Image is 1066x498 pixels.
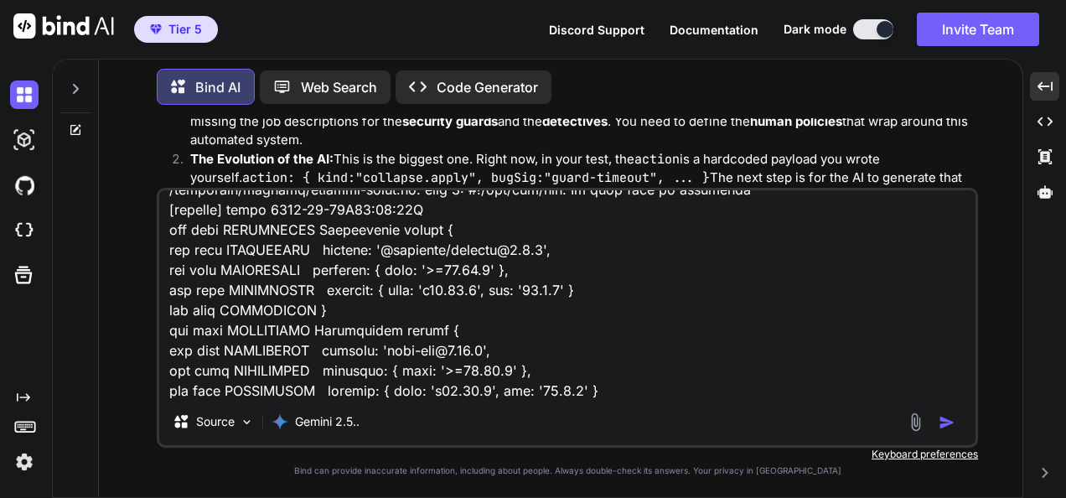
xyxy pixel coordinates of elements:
[168,21,202,38] span: Tier 5
[10,448,39,476] img: settings
[402,113,498,129] strong: security guards
[549,21,644,39] button: Discord Support
[549,23,644,37] span: Discord Support
[13,13,114,39] img: Bind AI
[10,80,39,109] img: darkChat
[906,412,925,432] img: attachment
[196,413,235,430] p: Source
[157,448,978,461] p: Keyboard preferences
[750,113,842,129] strong: human policies
[437,77,538,97] p: Code Generator
[10,171,39,200] img: githubDark
[190,151,334,167] strong: The Evolution of the AI:
[784,21,846,38] span: Dark mode
[177,150,975,245] li: This is the biggest one. Right now, in your test, the is a hardcoded payload you wrote yourself. ...
[634,151,680,168] code: action
[272,413,288,430] img: Gemini 2.5 Pro
[670,23,758,37] span: Documentation
[542,113,608,129] strong: detectives
[159,190,975,398] textarea: lorem ips dolorsi amet >>> # ⚖️ CONSE ADIPISCI — ELIT, SEDDOEI ## Temporinc Utlabor (etdoloremagn...
[240,415,254,429] img: Pick Models
[295,413,360,430] p: Gemini 2.5..
[134,16,218,43] button: premiumTier 5
[242,169,710,186] code: action: { kind:"collapse.apply", bugSig:"guard-timeout", ... }
[670,21,758,39] button: Documentation
[917,13,1039,46] button: Invite Team
[10,216,39,245] img: cloudideIcon
[157,464,978,477] p: Bind can provide inaccurate information, including about people. Always double-check its answers....
[10,126,39,154] img: darkAi-studio
[939,414,955,431] img: icon
[150,24,162,34] img: premium
[301,77,377,97] p: Web Search
[195,77,241,97] p: Bind AI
